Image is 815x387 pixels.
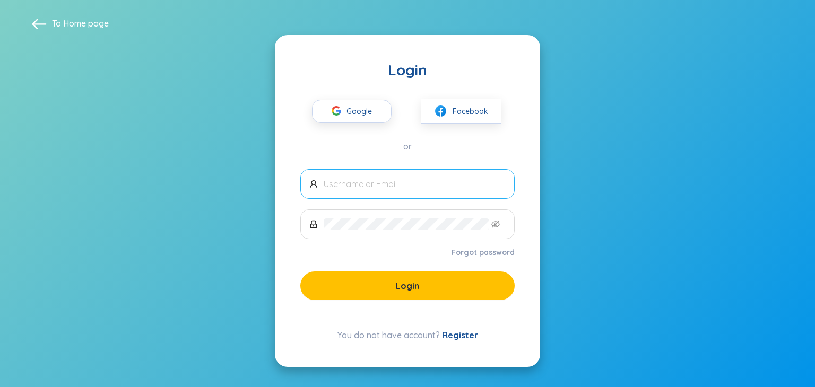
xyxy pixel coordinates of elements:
[63,18,109,29] a: Home page
[300,60,515,80] div: Login
[396,280,419,292] span: Login
[52,17,109,29] span: To
[453,105,488,117] span: Facebook
[300,140,515,152] div: or
[309,180,318,188] span: user
[452,247,515,258] a: Forgot password
[324,178,506,190] input: Username or Email
[346,100,377,122] span: Google
[442,330,478,340] a: Register
[300,329,515,341] div: You do not have account?
[300,271,515,300] button: Login
[309,220,318,228] span: lock
[491,220,500,228] span: eye-invisible
[421,99,501,124] button: facebookFacebook
[434,104,447,118] img: facebook
[312,100,392,123] button: Google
